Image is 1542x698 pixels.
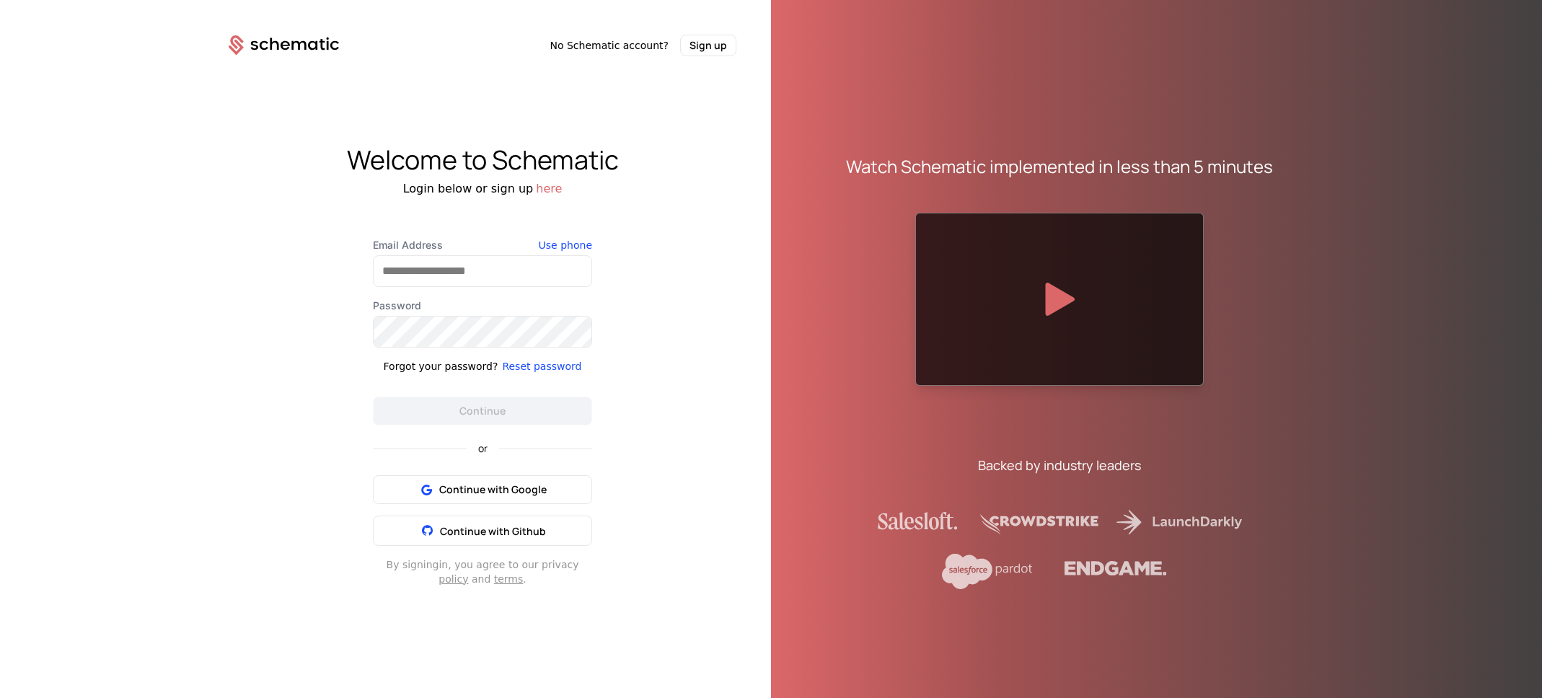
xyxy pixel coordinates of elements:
[494,573,524,585] a: terms
[550,38,669,53] span: No Schematic account?
[440,524,546,538] span: Continue with Github
[373,397,592,425] button: Continue
[194,146,771,174] div: Welcome to Schematic
[384,359,498,374] div: Forgot your password?
[536,180,562,198] button: here
[680,35,736,56] button: Sign up
[502,359,581,374] button: Reset password
[194,180,771,198] div: Login below or sign up
[373,238,592,252] label: Email Address
[373,299,592,313] label: Password
[846,155,1273,178] div: Watch Schematic implemented in less than 5 minutes
[978,455,1141,475] div: Backed by industry leaders
[373,475,592,504] button: Continue with Google
[373,516,592,546] button: Continue with Github
[539,238,592,252] button: Use phone
[439,573,468,585] a: policy
[467,443,499,454] span: or
[373,557,592,586] div: By signing in , you agree to our privacy and .
[439,482,547,497] span: Continue with Google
